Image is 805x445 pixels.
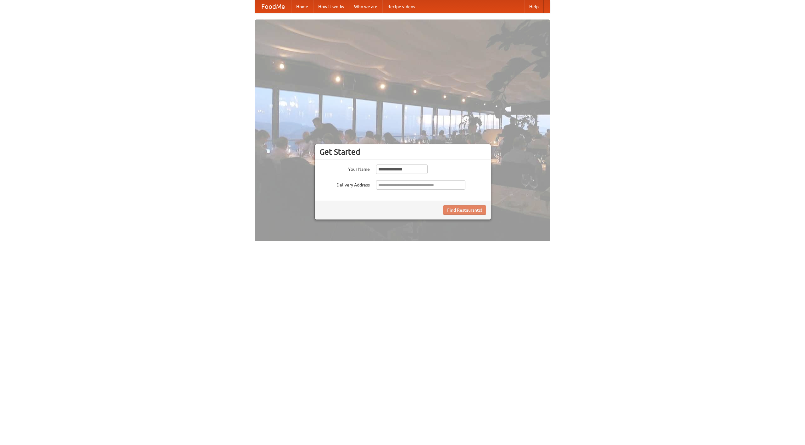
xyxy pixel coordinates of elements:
a: How it works [313,0,349,13]
button: Find Restaurants! [443,205,486,215]
a: FoodMe [255,0,291,13]
a: Recipe videos [382,0,420,13]
a: Who we are [349,0,382,13]
a: Home [291,0,313,13]
h3: Get Started [319,147,486,157]
label: Delivery Address [319,180,370,188]
label: Your Name [319,164,370,172]
a: Help [524,0,544,13]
